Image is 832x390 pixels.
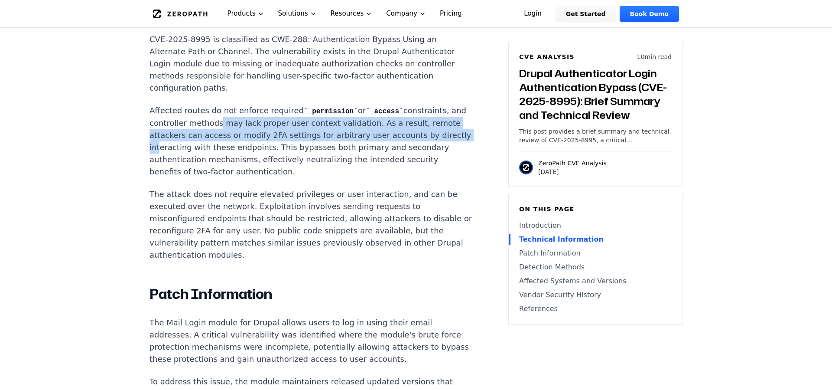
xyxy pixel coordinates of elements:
[538,159,607,167] p: ZeroPath CVE Analysis
[519,248,672,259] a: Patch Information
[519,52,575,61] h6: CVE Analysis
[637,52,672,61] p: 10 min read
[519,234,672,245] a: Technical Information
[519,161,533,174] img: ZeroPath CVE Analysis
[556,6,616,22] a: Get Started
[519,220,672,231] a: Introduction
[519,276,672,286] a: Affected Systems and Versions
[366,108,403,115] code: _access
[149,33,472,94] p: CVE-2025-8995 is classified as CWE-288: Authentication Bypass Using an Alternate Path or Channel....
[519,127,672,144] p: This post provides a brief summary and technical review of CVE-2025-8995, a critical authenticati...
[149,188,472,261] p: The attack does not require elevated privileges or user interaction, and can be executed over the...
[519,304,672,314] a: References
[304,108,358,115] code: _permission
[538,167,607,176] p: [DATE]
[149,285,472,303] h2: Patch Information
[620,6,679,22] a: Book Demo
[149,105,472,178] p: Affected routes do not enforce required or constraints, and controller methods may lack proper us...
[513,6,552,22] a: Login
[519,290,672,300] a: Vendor Security History
[519,205,672,213] h6: On this page
[149,317,472,365] p: The Mail Login module for Drupal allows users to log in using their email addresses. A critical v...
[519,262,672,272] a: Detection Methods
[519,66,672,122] h3: Drupal Authenticator Login Authentication Bypass (CVE-2025-8995): Brief Summary and Technical Review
